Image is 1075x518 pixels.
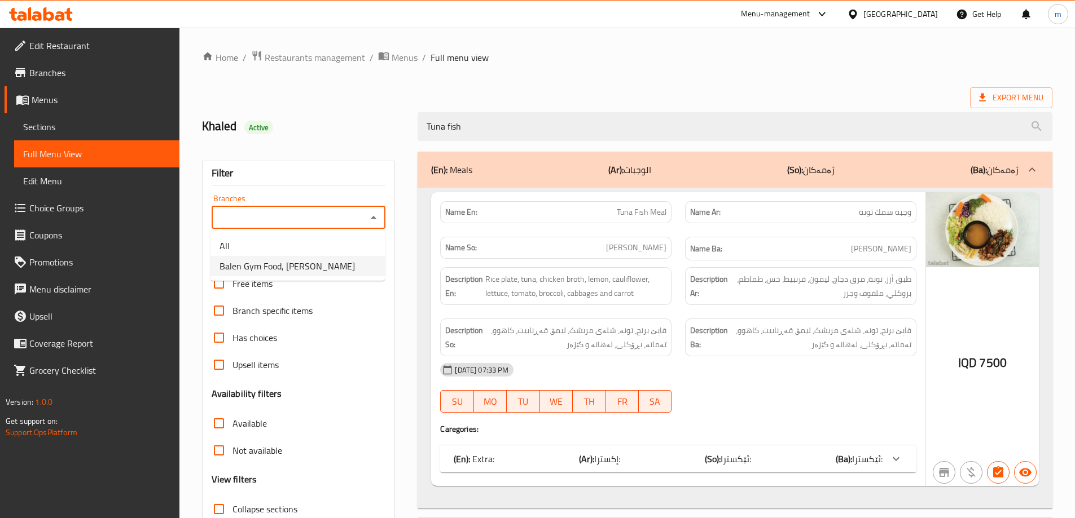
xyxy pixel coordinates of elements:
[507,390,539,413] button: TU
[617,206,666,218] span: Tuna Fish Meal
[577,393,601,410] span: TH
[244,121,274,134] div: Active
[474,390,507,413] button: MO
[14,140,179,167] a: Full Menu View
[852,450,883,467] span: ئێکسترا:
[987,461,1010,484] button: Has choices
[690,206,721,218] strong: Name Ar:
[366,210,381,225] button: Close
[212,161,386,185] div: Filter
[14,113,179,140] a: Sections
[431,163,472,176] p: Meals
[5,86,179,113] a: Menus
[418,188,1052,508] div: (En): Meals(Ar):الوجبات(So):ژەمەکان(Ba):ژەمەکان
[445,206,477,218] strong: Name En:
[23,120,170,134] span: Sections
[5,303,179,330] a: Upsell
[605,390,638,413] button: FR
[454,452,494,466] p: Extra:
[202,50,1052,65] nav: breadcrumb
[29,337,170,350] span: Coverage Report
[6,425,77,440] a: Support.OpsPlatform
[440,390,473,413] button: SU
[926,192,1039,267] img: Balen_Gym_Food_Tuna_fish_638953763624452059.jpg
[690,324,728,351] strong: Description Ba:
[573,390,605,413] button: TH
[454,450,470,467] b: (En):
[232,444,282,457] span: Not available
[721,450,751,467] span: ئێکسترا:
[232,304,313,317] span: Branch specific items
[958,352,977,374] span: IQD
[232,277,273,290] span: Free items
[971,161,987,178] b: (Ba):
[730,272,911,300] span: طبق أرز، تونة، مرق دجاج، ليمون، قرنبيط، خس، طماطم، بروكلي، ملفوف وجزر
[787,161,803,178] b: (So):
[511,393,535,410] span: TU
[212,473,257,486] h3: View filters
[741,7,810,21] div: Menu-management
[418,112,1052,141] input: search
[5,249,179,276] a: Promotions
[392,51,418,64] span: Menus
[445,393,469,410] span: SU
[485,272,666,300] span: Rice plate, tuna, chicken broth, lemon, cauliflower, lettuce, tomato, broccoli, cabbages and carrot
[450,365,513,375] span: [DATE] 07:33 PM
[431,161,447,178] b: (En):
[445,242,477,254] strong: Name So:
[378,50,418,65] a: Menus
[418,152,1052,188] div: (En): Meals(Ar):الوجبات(So):ژەمەکان(Ba):ژەمەکان
[970,87,1052,108] span: Export Menu
[540,390,573,413] button: WE
[243,51,247,64] li: /
[265,51,365,64] span: Restaurants management
[32,93,170,107] span: Menus
[705,450,721,467] b: (So):
[220,239,230,253] span: All
[1014,461,1037,484] button: Available
[836,450,852,467] b: (Ba):
[863,8,938,20] div: [GEOGRAPHIC_DATA]
[594,450,620,467] span: إكسترا:
[422,51,426,64] li: /
[440,423,916,435] h4: Caregories:
[606,242,666,254] span: [PERSON_NAME]
[14,167,179,194] a: Edit Menu
[29,39,170,52] span: Edit Restaurant
[971,163,1019,176] p: ژەمەکان
[202,118,405,135] h2: Khaled
[859,206,911,218] span: وجبة سمك تونة
[232,358,279,371] span: Upsell items
[23,174,170,188] span: Edit Menu
[29,228,170,242] span: Coupons
[608,161,624,178] b: (Ar):
[851,242,911,256] span: [PERSON_NAME]
[643,393,667,410] span: SA
[23,147,170,161] span: Full Menu View
[5,276,179,303] a: Menu disclaimer
[979,352,1007,374] span: 7500
[440,445,916,472] div: (En): Extra:(Ar):إكسترا:(So):ئێکسترا:(Ba):ئێکسترا:
[608,163,651,176] p: الوجبات
[232,502,297,516] span: Collapse sections
[690,242,722,256] strong: Name Ba:
[5,194,179,222] a: Choice Groups
[5,222,179,249] a: Coupons
[730,324,911,351] span: قاپێ برنج، تونە، شلەی مریشک، لیمۆ، قەڕنابیت، کاهوو، تەماتە، بڕۆکلی، لەهانە و گێزەر
[251,50,365,65] a: Restaurants management
[370,51,374,64] li: /
[610,393,634,410] span: FR
[485,324,666,351] span: قاپێ برنج، تونە، شلەی مریشک، لیمۆ، قەڕنابیت، کاهوو، تەماتە، بڕۆکلی، لەهانە و گێزەر
[787,163,835,176] p: ژەمەکان
[6,395,33,409] span: Version:
[445,272,483,300] strong: Description En:
[212,387,282,400] h3: Availability filters
[29,66,170,79] span: Branches
[5,357,179,384] a: Grocery Checklist
[690,272,728,300] strong: Description Ar:
[1055,8,1061,20] span: m
[244,122,274,133] span: Active
[5,59,179,86] a: Branches
[35,395,52,409] span: 1.0.0
[5,330,179,357] a: Coverage Report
